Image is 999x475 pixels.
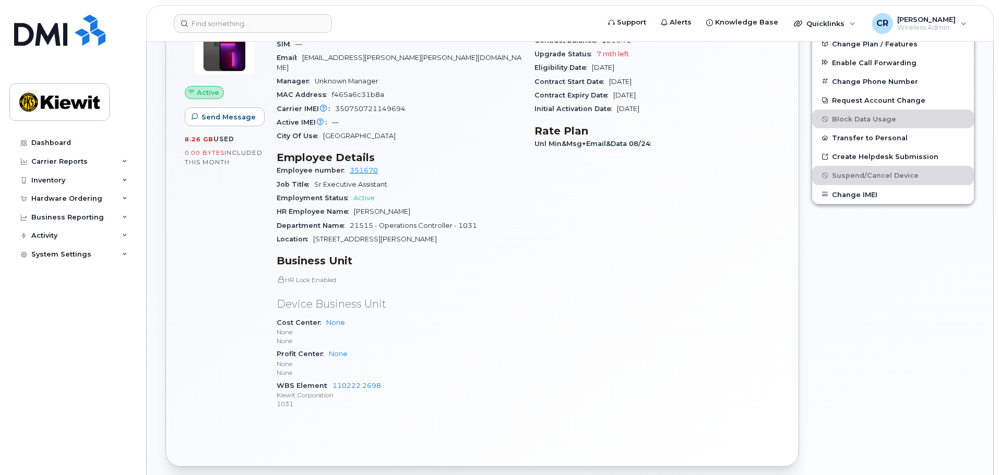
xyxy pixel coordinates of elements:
[277,105,335,113] span: Carrier IMEI
[353,194,375,202] span: Active
[335,105,406,113] span: 350750721149694
[534,64,592,71] span: Eligibility Date
[295,40,302,48] span: —
[534,78,609,86] span: Contract Start Date
[193,13,256,76] img: image20231002-3703462-oworib.jpeg
[332,91,384,99] span: f465a6c31b8a
[865,13,974,34] div: Cally Rogers
[787,13,863,34] div: Quicklinks
[185,107,265,126] button: Send Message
[534,125,780,137] h3: Rate Plan
[897,23,956,32] span: Wireless Admin
[812,109,974,128] button: Block Data Usage
[313,235,437,243] span: [STREET_ADDRESS][PERSON_NAME]
[185,149,224,156] span: 0.00 Bytes
[350,166,378,174] a: 351670
[277,297,522,312] p: Device Business Unit
[326,319,345,326] a: None
[812,185,974,204] button: Change IMEI
[201,112,256,122] span: Send Message
[277,180,314,188] span: Job Title
[277,77,315,85] span: Manager
[832,172,919,179] span: Suspend/Cancel Device
[812,128,974,147] button: Transfer to Personal
[534,36,602,44] span: Contract balance
[876,17,888,30] span: CR
[277,208,354,215] span: HR Employee Name
[277,222,350,229] span: Department Name
[699,12,786,33] a: Knowledge Base
[812,91,974,109] button: Request Account Change
[354,208,410,215] span: [PERSON_NAME]
[277,382,332,389] span: WBS Element
[617,17,646,28] span: Support
[653,12,699,33] a: Alerts
[277,275,522,284] p: HR Lock Enabled
[277,319,326,326] span: Cost Center
[185,149,263,166] span: included this month
[350,222,477,229] span: 21515 - Operations Controller - 1031
[954,430,991,467] iframe: Messenger Launcher
[197,88,219,98] span: Active
[277,151,522,164] h3: Employee Details
[613,91,636,99] span: [DATE]
[617,105,639,113] span: [DATE]
[332,118,339,126] span: —
[277,54,302,62] span: Email
[329,350,348,358] a: None
[534,140,656,148] span: Unl Min&Msg+Email&Data 08/24
[314,180,387,188] span: Sr Executive Assistant
[185,136,213,143] span: 8.26 GB
[277,235,313,243] span: Location
[174,14,332,33] input: Find something...
[897,15,956,23] span: [PERSON_NAME]
[277,350,329,358] span: Profit Center
[609,78,632,86] span: [DATE]
[832,58,917,66] span: Enable Call Forwarding
[534,50,597,58] span: Upgrade Status
[277,359,522,368] p: None
[812,147,974,166] a: Create Helpdesk Submission
[277,166,350,174] span: Employee number
[277,368,522,377] p: None
[277,254,522,267] h3: Business Unit
[277,118,332,126] span: Active IMEI
[534,91,613,99] span: Contract Expiry Date
[592,64,614,71] span: [DATE]
[277,336,522,345] p: None
[812,53,974,72] button: Enable Call Forwarding
[715,17,778,28] span: Knowledge Base
[602,36,632,44] span: $216.72
[277,91,332,99] span: MAC Address
[806,19,845,28] span: Quicklinks
[277,54,521,71] span: [EMAIL_ADDRESS][PERSON_NAME][PERSON_NAME][DOMAIN_NAME]
[277,40,295,48] span: SIM
[315,77,378,85] span: Unknown Manager
[534,105,617,113] span: Initial Activation Date
[277,391,522,399] p: Kiewit Corporation
[812,34,974,53] button: Change Plan / Features
[277,132,323,140] span: City Of Use
[277,194,353,202] span: Employment Status
[812,72,974,91] button: Change Phone Number
[832,40,918,47] span: Change Plan / Features
[332,382,381,389] a: 110222.2698
[323,132,396,140] span: [GEOGRAPHIC_DATA]
[277,399,522,408] p: 1031
[277,327,522,336] p: None
[670,17,692,28] span: Alerts
[597,50,629,58] span: 7 mth left
[213,135,234,143] span: used
[601,12,653,33] a: Support
[812,166,974,185] button: Suspend/Cancel Device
